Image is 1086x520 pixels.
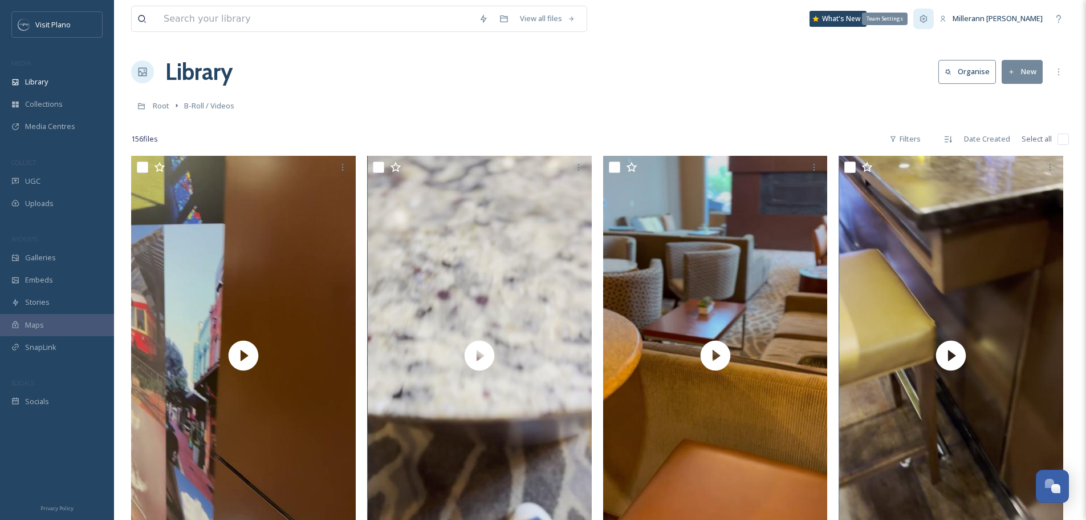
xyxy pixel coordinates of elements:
[158,6,473,31] input: Search your library
[165,55,233,89] a: Library
[25,99,63,110] span: Collections
[938,60,996,83] button: Organise
[934,7,1048,30] a: Millerann [PERSON_NAME]
[11,378,34,387] span: SOCIALS
[1036,470,1069,503] button: Open Chat
[25,76,48,87] span: Library
[913,9,934,29] a: Team Settings
[18,19,30,30] img: images.jpeg
[25,342,56,353] span: SnapLink
[25,121,75,132] span: Media Centres
[1002,60,1043,83] button: New
[11,59,31,67] span: MEDIA
[25,198,54,209] span: Uploads
[25,396,49,407] span: Socials
[184,100,234,111] span: B-Roll / Videos
[25,176,40,187] span: UGC
[25,252,56,263] span: Galleries
[810,11,867,27] a: What's New
[11,158,36,167] span: COLLECT
[514,7,581,30] a: View all files
[153,99,169,112] a: Root
[953,13,1043,23] span: Millerann [PERSON_NAME]
[11,235,38,243] span: WIDGETS
[1022,134,1052,144] span: Select all
[25,275,53,285] span: Embeds
[153,100,169,111] span: Root
[938,60,1002,83] a: Organise
[25,320,44,330] span: Maps
[862,13,908,25] div: Team Settings
[40,505,74,512] span: Privacy Policy
[40,501,74,514] a: Privacy Policy
[884,128,926,150] div: Filters
[131,134,158,144] span: 156 file s
[35,19,71,30] span: Visit Plano
[25,297,50,308] span: Stories
[958,128,1016,150] div: Date Created
[184,99,234,112] a: B-Roll / Videos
